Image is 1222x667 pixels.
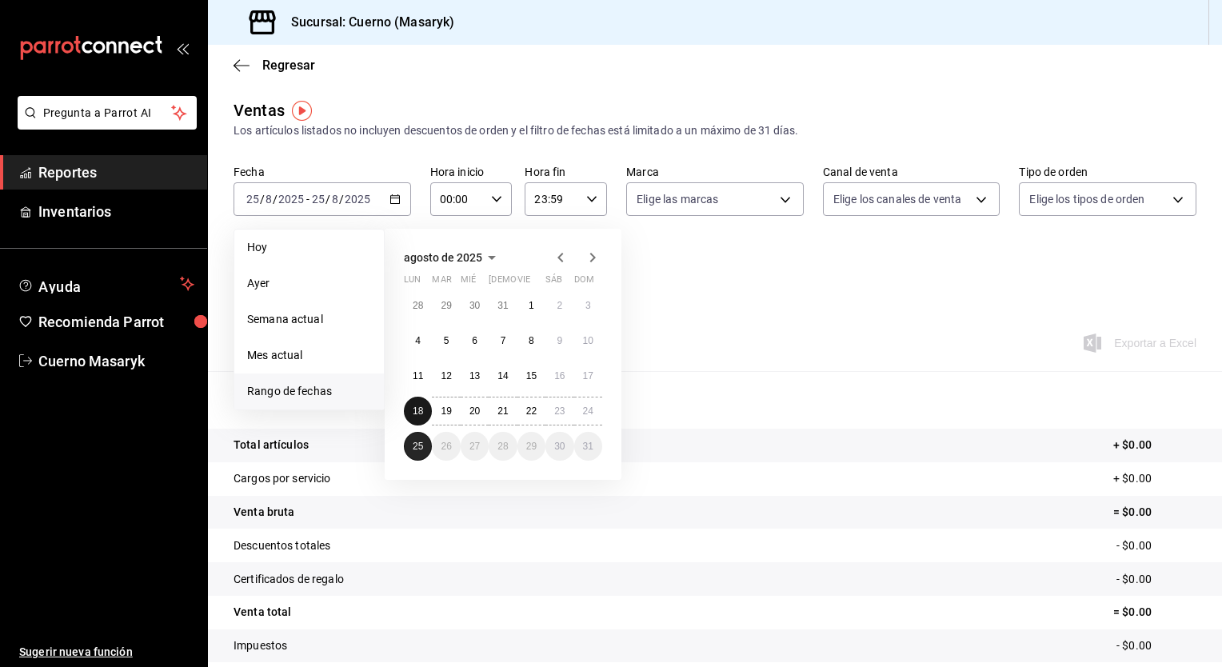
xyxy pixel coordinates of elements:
[246,193,260,206] input: --
[489,291,517,320] button: 31 de julio de 2025
[585,300,591,311] abbr: 3 de agosto de 2025
[497,300,508,311] abbr: 31 de julio de 2025
[583,441,593,452] abbr: 31 de agosto de 2025
[234,537,330,554] p: Descuentos totales
[489,432,517,461] button: 28 de agosto de 2025
[432,326,460,355] button: 5 de agosto de 2025
[38,274,174,294] span: Ayuda
[404,397,432,425] button: 18 de agosto de 2025
[554,370,565,381] abbr: 16 de agosto de 2025
[441,300,451,311] abbr: 29 de julio de 2025
[404,361,432,390] button: 11 de agosto de 2025
[234,98,285,122] div: Ventas
[432,291,460,320] button: 29 de julio de 2025
[833,191,961,207] span: Elige los canales de venta
[574,361,602,390] button: 17 de agosto de 2025
[583,405,593,417] abbr: 24 de agosto de 2025
[404,251,482,264] span: agosto de 2025
[557,300,562,311] abbr: 2 de agosto de 2025
[517,361,545,390] button: 15 de agosto de 2025
[404,326,432,355] button: 4 de agosto de 2025
[247,311,371,328] span: Semana actual
[413,405,423,417] abbr: 18 de agosto de 2025
[38,311,194,333] span: Recomienda Parrot
[234,437,309,453] p: Total artículos
[325,193,330,206] span: /
[545,274,562,291] abbr: sábado
[247,275,371,292] span: Ayer
[545,291,573,320] button: 2 de agosto de 2025
[545,361,573,390] button: 16 de agosto de 2025
[489,397,517,425] button: 21 de agosto de 2025
[415,335,421,346] abbr: 4 de agosto de 2025
[526,370,537,381] abbr: 15 de agosto de 2025
[1113,604,1196,621] p: = $0.00
[1019,166,1196,178] label: Tipo de orden
[234,166,411,178] label: Fecha
[545,432,573,461] button: 30 de agosto de 2025
[306,193,309,206] span: -
[18,96,197,130] button: Pregunta a Parrot AI
[1116,571,1196,588] p: - $0.00
[517,291,545,320] button: 1 de agosto de 2025
[339,193,344,206] span: /
[525,166,607,178] label: Hora fin
[517,397,545,425] button: 22 de agosto de 2025
[545,326,573,355] button: 9 de agosto de 2025
[344,193,371,206] input: ----
[176,42,189,54] button: open_drawer_menu
[262,58,315,73] span: Regresar
[38,350,194,372] span: Cuerno Masaryk
[234,470,331,487] p: Cargos por servicio
[311,193,325,206] input: --
[472,335,477,346] abbr: 6 de agosto de 2025
[247,347,371,364] span: Mes actual
[430,166,513,178] label: Hora inicio
[234,637,287,654] p: Impuestos
[557,335,562,346] abbr: 9 de agosto de 2025
[497,405,508,417] abbr: 21 de agosto de 2025
[574,274,594,291] abbr: domingo
[626,166,804,178] label: Marca
[331,193,339,206] input: --
[404,274,421,291] abbr: lunes
[1113,470,1196,487] p: + $0.00
[517,326,545,355] button: 8 de agosto de 2025
[489,361,517,390] button: 14 de agosto de 2025
[413,300,423,311] abbr: 28 de julio de 2025
[19,644,194,661] span: Sugerir nueva función
[441,441,451,452] abbr: 26 de agosto de 2025
[823,166,1000,178] label: Canal de venta
[292,101,312,121] img: Tooltip marker
[38,162,194,183] span: Reportes
[574,432,602,461] button: 31 de agosto de 2025
[554,405,565,417] abbr: 23 de agosto de 2025
[583,335,593,346] abbr: 10 de agosto de 2025
[432,274,451,291] abbr: martes
[278,13,454,32] h3: Sucursal: Cuerno (Masaryk)
[517,432,545,461] button: 29 de agosto de 2025
[1113,437,1196,453] p: + $0.00
[234,122,1196,139] div: Los artículos listados no incluyen descuentos de orden y el filtro de fechas está limitado a un m...
[413,370,423,381] abbr: 11 de agosto de 2025
[265,193,273,206] input: --
[432,432,460,461] button: 26 de agosto de 2025
[637,191,718,207] span: Elige las marcas
[413,441,423,452] abbr: 25 de agosto de 2025
[461,432,489,461] button: 27 de agosto de 2025
[247,383,371,400] span: Rango de fechas
[497,370,508,381] abbr: 14 de agosto de 2025
[461,326,489,355] button: 6 de agosto de 2025
[461,291,489,320] button: 30 de julio de 2025
[517,274,530,291] abbr: viernes
[545,397,573,425] button: 23 de agosto de 2025
[526,441,537,452] abbr: 29 de agosto de 2025
[11,116,197,133] a: Pregunta a Parrot AI
[234,58,315,73] button: Regresar
[1116,637,1196,654] p: - $0.00
[574,326,602,355] button: 10 de agosto de 2025
[273,193,278,206] span: /
[1113,504,1196,521] p: = $0.00
[554,441,565,452] abbr: 30 de agosto de 2025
